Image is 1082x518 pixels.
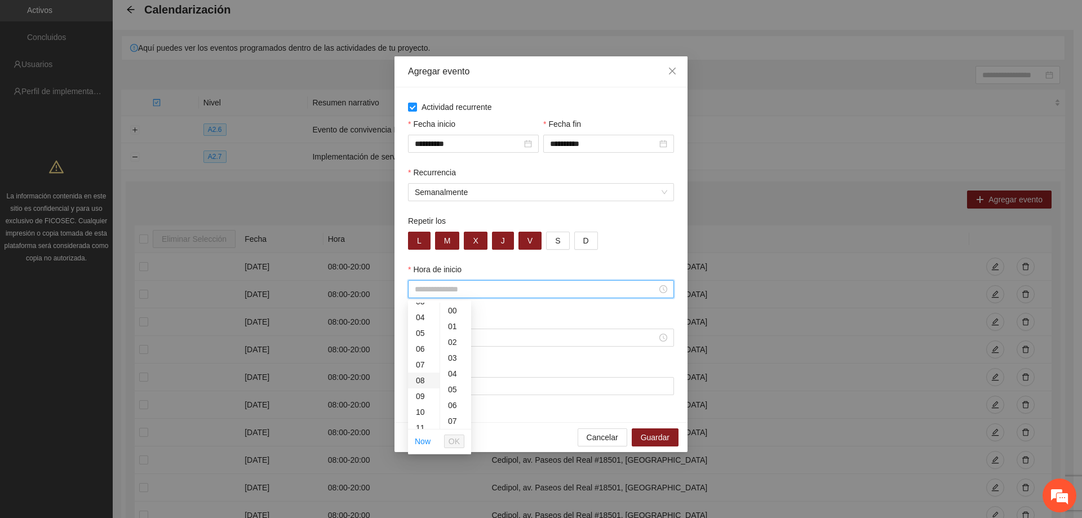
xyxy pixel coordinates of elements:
[408,388,440,404] div: 09
[668,67,677,76] span: close
[408,373,440,388] div: 08
[408,325,440,341] div: 05
[408,166,456,179] label: Recurrencia
[6,308,215,347] textarea: Escriba su mensaje y pulse “Intro”
[415,283,657,295] input: Hora de inicio
[501,234,505,247] span: J
[546,232,569,250] button: S
[408,377,674,395] input: Lugar
[415,138,522,150] input: Fecha inicio
[555,234,560,247] span: S
[440,334,471,350] div: 02
[657,56,688,87] button: Close
[408,420,440,436] div: 11
[408,263,462,276] label: Hora de inicio
[550,138,657,150] input: Fecha fin
[417,234,422,247] span: L
[632,428,679,446] button: Guardar
[641,431,669,444] span: Guardar
[440,318,471,334] div: 01
[408,341,440,357] div: 06
[527,234,533,247] span: V
[440,413,471,429] div: 07
[435,232,460,250] button: M
[415,331,657,344] input: Hora de fin
[408,357,440,373] div: 07
[415,184,667,201] span: Semanalmente
[444,435,464,448] button: OK
[464,232,487,250] button: X
[408,232,431,250] button: L
[440,366,471,382] div: 04
[578,428,627,446] button: Cancelar
[473,234,478,247] span: X
[492,232,514,250] button: J
[408,118,455,130] label: Fecha inicio
[574,232,598,250] button: D
[415,437,431,446] a: Now
[408,404,440,420] div: 10
[587,431,618,444] span: Cancelar
[408,65,674,78] div: Agregar evento
[59,57,189,72] div: Chatee con nosotros ahora
[583,234,589,247] span: D
[65,150,156,264] span: Estamos en línea.
[440,382,471,397] div: 05
[440,303,471,318] div: 00
[440,397,471,413] div: 06
[543,118,581,130] label: Fecha fin
[518,232,542,250] button: V
[444,234,451,247] span: M
[408,215,446,227] label: Repetir los
[417,101,496,113] span: Actividad recurrente
[185,6,212,33] div: Minimizar ventana de chat en vivo
[408,309,440,325] div: 04
[440,350,471,366] div: 03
